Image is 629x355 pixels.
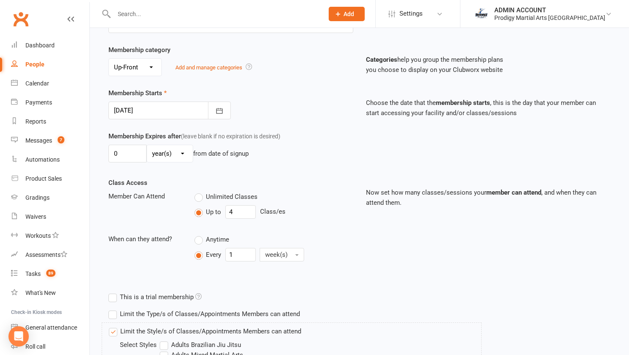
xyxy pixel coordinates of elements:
div: Class/es [194,205,353,219]
a: Clubworx [10,8,31,30]
label: Limit the Type/s of Classes/Appointments Members can attend [108,309,300,319]
a: People [11,55,89,74]
span: Up to [206,207,221,216]
label: This is a trial membership [108,292,202,302]
a: Assessments [11,245,89,264]
div: Member Can Attend [102,191,188,201]
div: Prodigy Martial Arts [GEOGRAPHIC_DATA] [494,14,605,22]
a: Payments [11,93,89,112]
div: Payments [25,99,52,106]
a: Gradings [11,188,89,207]
label: Adults Brazilian Jiu Jitsu [160,340,241,350]
div: from date of signup [193,149,249,159]
div: Calendar [25,80,49,87]
img: thumb_image1686208220.png [473,6,490,22]
div: Waivers [25,213,46,220]
div: When can they attend? [102,234,188,244]
span: Every [206,250,221,259]
input: Search... [111,8,318,20]
label: Membership Starts [108,88,167,98]
p: Choose the date that the , this is the day that your member can start accessing your facility and... [366,98,611,118]
span: 89 [46,270,55,277]
a: Product Sales [11,169,89,188]
div: Assessments [25,251,67,258]
a: Add and manage categories [175,64,242,71]
div: Tasks [25,270,41,277]
div: Reports [25,118,46,125]
div: Messages [25,137,52,144]
strong: member can attend [486,189,541,196]
p: help you group the membership plans you choose to display on your Clubworx website [366,55,611,75]
a: Workouts [11,226,89,245]
a: Calendar [11,74,89,93]
div: What's New [25,289,56,296]
a: What's New [11,283,89,303]
span: Anytime [206,234,229,243]
strong: membership starts [436,99,490,107]
a: Tasks 89 [11,264,89,283]
a: Messages 7 [11,131,89,150]
div: Dashboard [25,42,55,49]
a: Automations [11,150,89,169]
div: People [25,61,44,68]
div: Automations [25,156,60,163]
div: ADMIN ACCOUNT [494,6,605,14]
a: Dashboard [11,36,89,55]
span: Settings [399,4,423,23]
div: Gradings [25,194,50,201]
label: Limit the Style/s of Classes/Appointments Members can attend [109,326,301,336]
div: Select Styles [120,340,171,350]
span: 7 [58,136,64,143]
div: Product Sales [25,175,62,182]
span: (leave blank if no expiration is desired) [181,133,280,140]
div: Roll call [25,343,45,350]
div: General attendance [25,324,77,331]
strong: Categories [366,56,397,63]
div: Open Intercom Messenger [8,326,29,347]
span: Add [344,11,354,17]
button: Add [329,7,365,21]
p: Now set how many classes/sessions your , and when they can attend them. [366,187,611,208]
span: week(s) [265,251,288,259]
button: week(s) [260,248,304,261]
label: Membership category [108,45,170,55]
a: Waivers [11,207,89,226]
div: Workouts [25,232,51,239]
a: Reports [11,112,89,131]
label: Class Access [108,178,147,188]
span: Unlimited Classes [206,192,258,201]
label: Membership Expires after [108,131,280,141]
a: General attendance kiosk mode [11,318,89,337]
